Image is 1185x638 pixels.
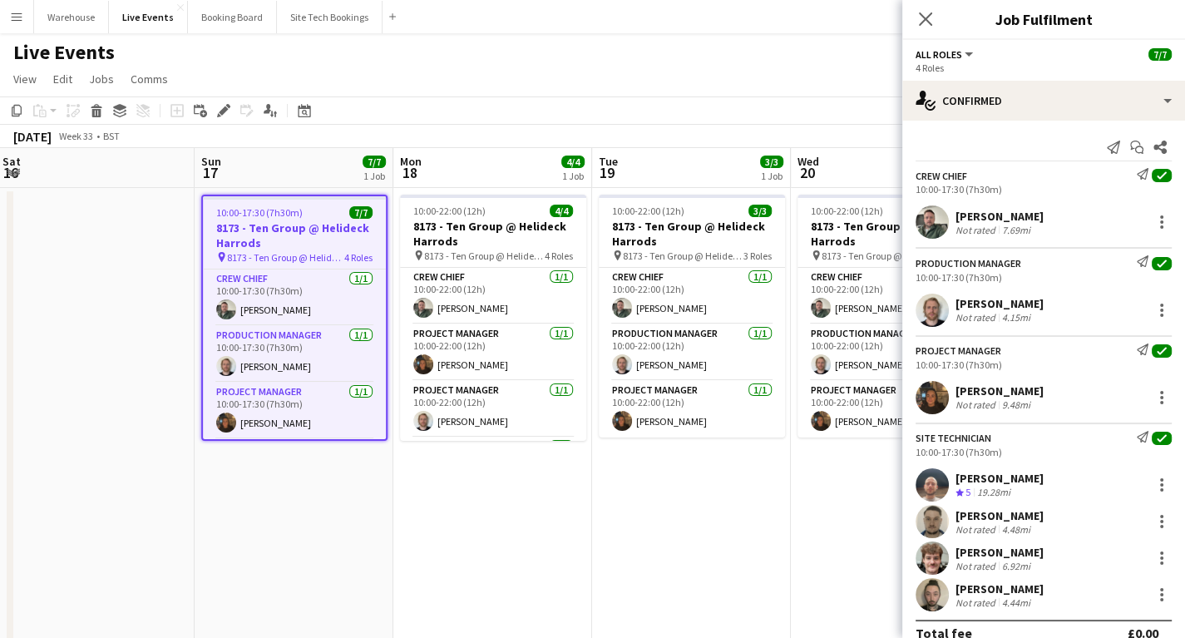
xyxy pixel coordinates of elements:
div: 1 Job [761,170,783,182]
div: [PERSON_NAME] [955,508,1044,523]
div: 10:00-17:30 (7h30m) [916,183,1172,195]
div: 10:00-17:30 (7h30m) [916,359,1172,371]
div: 10:00-17:30 (7h30m) [916,271,1172,284]
span: 19 [596,163,618,182]
h3: Job Fulfilment [902,8,1185,30]
span: All roles [916,48,962,61]
span: 8173 - Ten Group @ Helideck Harrods [822,250,942,262]
div: Not rated [955,560,999,572]
span: Comms [131,72,168,87]
span: 7/7 [349,206,373,219]
span: Jobs [89,72,114,87]
div: [DATE] [13,128,52,145]
h1: Live Events [13,40,115,65]
div: [PERSON_NAME] [955,383,1044,398]
app-card-role: Project Manager1/110:00-22:00 (12h)[PERSON_NAME] [400,381,586,438]
span: 8173 - Ten Group @ Helideck Harrods [623,250,743,262]
div: Project Manager [916,344,1001,357]
div: Site Technician [916,432,991,444]
span: 5 [965,486,970,498]
span: 8173 - Ten Group @ Helideck Harrods [424,250,545,262]
span: 7/7 [363,156,386,168]
div: [PERSON_NAME] [955,581,1044,596]
div: [PERSON_NAME] [955,471,1044,486]
span: 8173 - Ten Group @ Helideck Harrods [227,251,344,264]
div: [PERSON_NAME] [955,296,1044,311]
div: 1 Job [363,170,385,182]
div: BST [103,130,120,142]
div: 4.44mi [999,596,1034,609]
app-job-card: 10:00-17:30 (7h30m)7/78173 - Ten Group @ Helideck Harrods 8173 - Ten Group @ Helideck Harrods4 Ro... [201,195,388,441]
div: Confirmed [902,81,1185,121]
span: 3/3 [748,205,772,217]
button: Site Tech Bookings [277,1,383,33]
app-job-card: 10:00-22:00 (12h)3/38173 - Ten Group @ Helideck Harrods 8173 - Ten Group @ Helideck Harrods3 Role... [797,195,984,438]
div: [PERSON_NAME] [955,545,1044,560]
a: Edit [47,68,79,90]
h3: 8173 - Ten Group @ Helideck Harrods [599,219,785,249]
span: Sun [201,154,221,169]
app-card-role: Production Manager1/110:00-22:00 (12h)[PERSON_NAME] [797,324,984,381]
div: 9.48mi [999,398,1034,411]
span: 10:00-22:00 (12h) [811,205,883,217]
div: 4 Roles [916,62,1172,74]
app-card-role: Production Manager1/110:00-17:30 (7h30m)[PERSON_NAME] [203,326,386,383]
div: Production Manager [916,257,1021,270]
button: Booking Board [188,1,277,33]
div: [PERSON_NAME] [955,209,1044,224]
app-job-card: 10:00-22:00 (12h)4/48173 - Ten Group @ Helideck Harrods 8173 - Ten Group @ Helideck Harrods4 Role... [400,195,586,441]
span: 10:00-17:30 (7h30m) [216,206,303,219]
span: Wed [797,154,819,169]
span: 10:00-22:00 (12h) [612,205,684,217]
span: 4 Roles [344,251,373,264]
div: Not rated [955,224,999,236]
div: 4.15mi [999,311,1034,324]
div: Not rated [955,398,999,411]
div: 19.28mi [974,486,1014,500]
span: View [13,72,37,87]
span: 4/4 [550,205,573,217]
span: 3/3 [760,156,783,168]
span: 17 [199,163,221,182]
span: Tue [599,154,618,169]
button: All roles [916,48,975,61]
span: 20 [795,163,819,182]
div: Not rated [955,311,999,324]
div: Not rated [955,523,999,536]
a: Comms [124,68,175,90]
span: 10:00-22:00 (12h) [413,205,486,217]
app-card-role: Project Manager1/110:00-22:00 (12h)[PERSON_NAME] [599,381,785,438]
a: Jobs [82,68,121,90]
app-card-role: Project Manager1/110:00-22:00 (12h)[PERSON_NAME] [400,324,586,381]
app-card-role: Site Technician1/1 [400,438,586,494]
span: Week 33 [55,130,96,142]
div: Crew Chief [916,170,967,182]
span: 7/7 [1148,48,1172,61]
div: 6.92mi [999,560,1034,572]
app-card-role: Crew Chief1/110:00-17:30 (7h30m)[PERSON_NAME] [203,270,386,326]
span: 4 Roles [545,250,573,262]
h3: 8173 - Ten Group @ Helideck Harrods [797,219,984,249]
span: Mon [400,154,422,169]
span: 18 [397,163,422,182]
button: Warehouse [34,1,109,33]
div: 4.48mi [999,523,1034,536]
app-job-card: 10:00-22:00 (12h)3/38173 - Ten Group @ Helideck Harrods 8173 - Ten Group @ Helideck Harrods3 Role... [599,195,785,438]
span: Sat [2,154,21,169]
span: 3 Roles [743,250,772,262]
h3: 8173 - Ten Group @ Helideck Harrods [400,219,586,249]
div: 7.69mi [999,224,1034,236]
span: 4/4 [561,156,585,168]
app-card-role: Crew Chief1/110:00-22:00 (12h)[PERSON_NAME] [797,268,984,324]
app-card-role: Production Manager1/110:00-22:00 (12h)[PERSON_NAME] [599,324,785,381]
button: Live Events [109,1,188,33]
span: Edit [53,72,72,87]
a: View [7,68,43,90]
div: Not rated [955,596,999,609]
app-card-role: Project Manager1/110:00-22:00 (12h)[PERSON_NAME] [797,381,984,438]
app-card-role: Crew Chief1/110:00-22:00 (12h)[PERSON_NAME] [400,268,586,324]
